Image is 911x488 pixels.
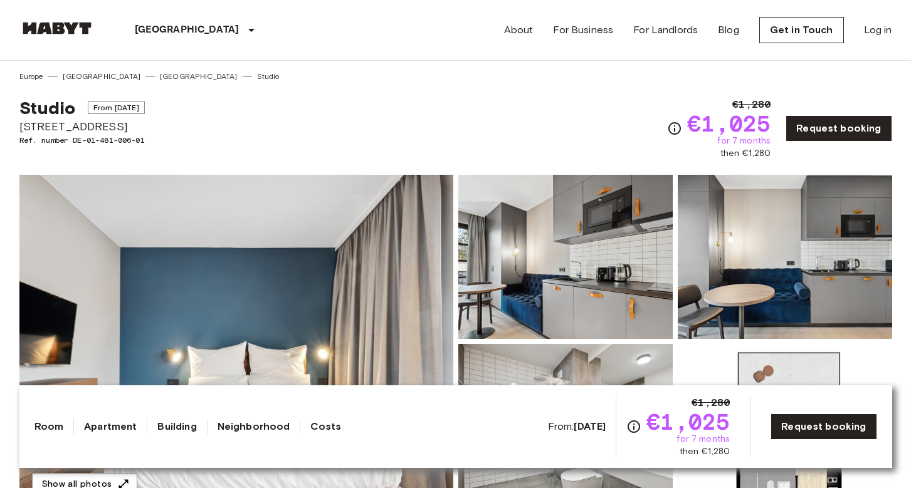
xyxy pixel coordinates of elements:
[310,419,341,434] a: Costs
[718,23,739,38] a: Blog
[759,17,844,43] a: Get in Touch
[646,410,730,433] span: €1,025
[667,121,682,136] svg: Check cost overview for full price breakdown. Please note that discounts apply to new joiners onl...
[732,97,771,112] span: €1,280
[771,413,877,440] a: Request booking
[19,97,76,118] span: Studio
[34,419,64,434] a: Room
[633,23,698,38] a: For Landlords
[626,419,641,434] svg: Check cost overview for full price breakdown. Please note that discounts apply to new joiners onl...
[19,118,145,135] span: [STREET_ADDRESS]
[680,445,730,458] span: then €1,280
[692,395,730,410] span: €1,280
[677,433,730,445] span: for 7 months
[160,71,238,82] a: [GEOGRAPHIC_DATA]
[678,175,892,339] img: Picture of unit DE-01-481-006-01
[720,147,771,160] span: then €1,280
[218,419,290,434] a: Neighborhood
[84,419,137,434] a: Apartment
[458,175,673,339] img: Picture of unit DE-01-481-006-01
[786,115,892,142] a: Request booking
[257,71,280,82] a: Studio
[687,112,771,135] span: €1,025
[574,420,606,432] b: [DATE]
[864,23,892,38] a: Log in
[135,23,240,38] p: [GEOGRAPHIC_DATA]
[157,419,196,434] a: Building
[504,23,534,38] a: About
[19,135,145,146] span: Ref. number DE-01-481-006-01
[88,101,145,114] span: From [DATE]
[717,135,771,147] span: for 7 months
[19,71,44,82] a: Europe
[63,71,140,82] a: [GEOGRAPHIC_DATA]
[553,23,613,38] a: For Business
[19,22,95,34] img: Habyt
[548,420,606,433] span: From:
